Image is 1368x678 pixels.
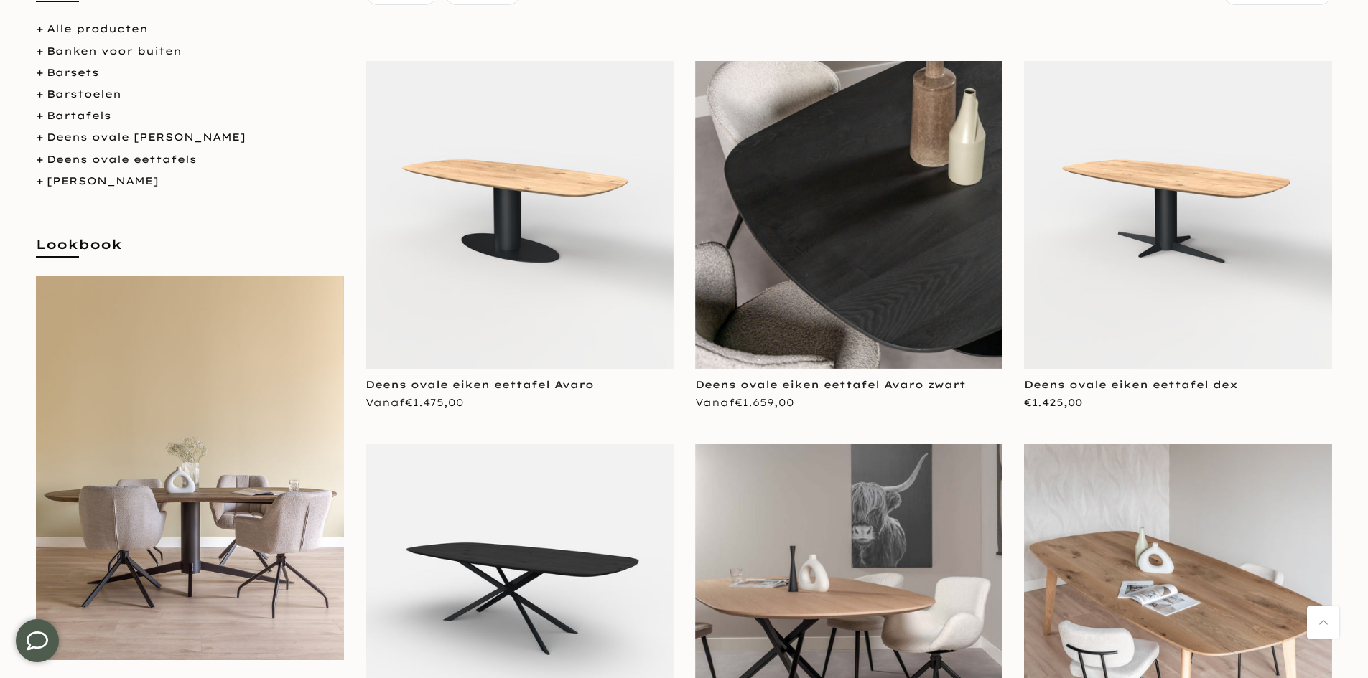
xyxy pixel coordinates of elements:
[695,396,794,409] span: Vanaf
[47,44,182,57] a: Banken voor buiten
[47,153,197,166] a: Deens ovale eettafels
[366,378,594,391] a: Deens ovale eiken eettafel Avaro
[695,378,966,391] a: Deens ovale eiken eettafel Avaro zwart
[1,605,73,677] iframe: toggle-frame
[405,396,464,409] span: €1.475,00
[47,131,246,143] a: Deens ovale [PERSON_NAME]
[47,66,99,79] a: Barsets
[366,396,464,409] span: Vanaf
[735,396,794,409] span: €1.659,00
[36,235,344,268] h5: Lookbook
[47,88,121,100] a: Barstoelen
[1307,606,1339,639] a: Terug naar boven
[47,196,159,209] a: [PERSON_NAME]
[47,22,148,35] a: Alle producten
[1024,378,1238,391] a: Deens ovale eiken eettafel dex
[47,109,111,122] a: Bartafels
[47,174,159,187] a: [PERSON_NAME]
[1024,396,1082,409] span: €1.425,00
